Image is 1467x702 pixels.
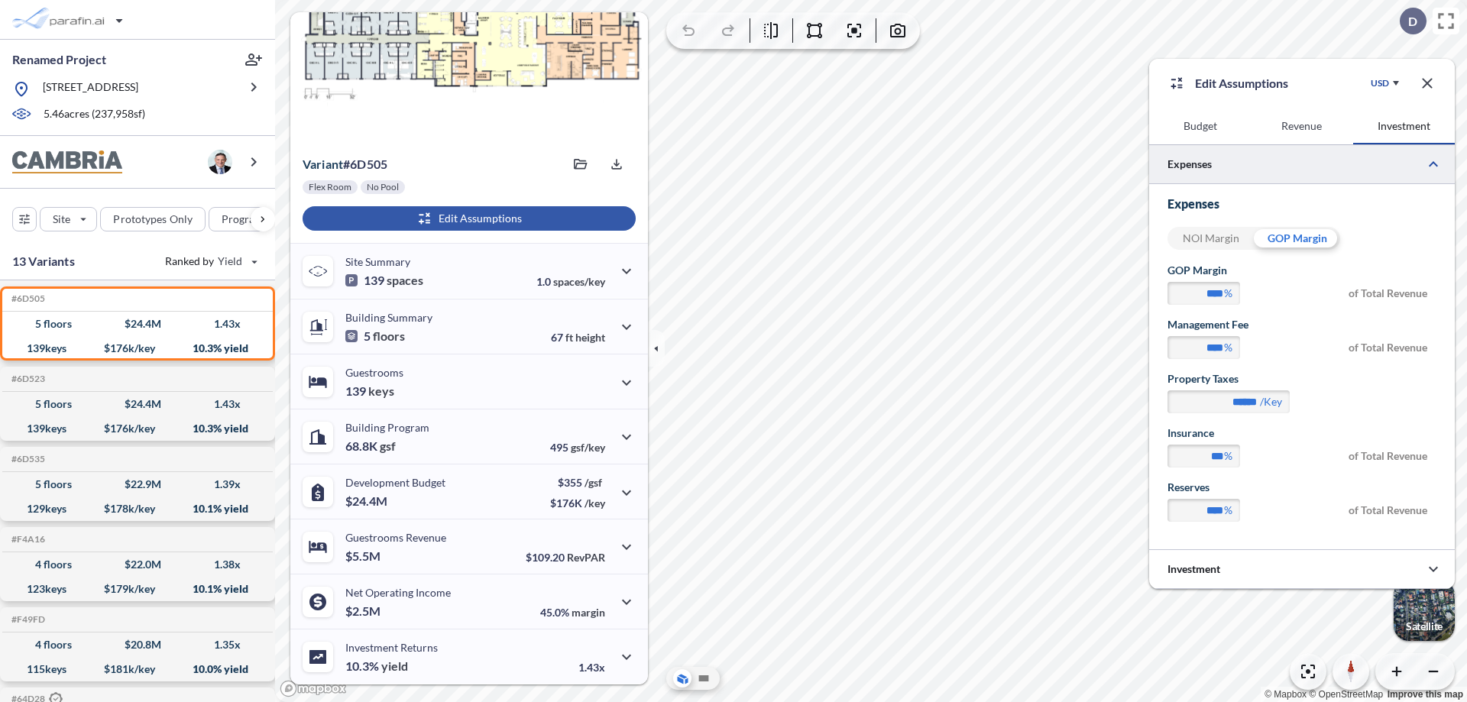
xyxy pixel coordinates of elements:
span: Variant [303,157,343,171]
h5: Click to copy the code [8,454,45,464]
p: 5.46 acres ( 237,958 sf) [44,106,145,123]
a: Improve this map [1388,689,1463,700]
span: /gsf [585,476,602,489]
p: 10.3% [345,658,408,674]
p: $2.5M [345,603,383,619]
button: Switcher ImageSatellite [1394,580,1455,641]
h5: Click to copy the code [8,374,45,384]
p: 139 [345,383,394,399]
p: $5.5M [345,548,383,564]
span: keys [368,383,394,399]
label: Management Fee [1167,317,1248,332]
p: Net Operating Income [345,586,451,599]
p: 495 [550,441,605,454]
p: Building Program [345,421,429,434]
button: Ranked by Yield [153,249,267,273]
p: $355 [550,476,605,489]
label: Property Taxes [1167,371,1239,387]
button: Investment [1353,108,1455,144]
button: Site Plan [695,669,713,687]
button: Aerial View [673,669,691,687]
span: ft [565,331,573,344]
img: user logo [208,150,232,174]
p: $109.20 [526,551,605,564]
span: of Total Revenue [1349,499,1436,533]
h3: Expenses [1167,196,1436,212]
p: $24.4M [345,493,390,509]
span: yield [381,658,408,674]
p: 1.43x [578,661,605,674]
label: /key [1260,394,1282,409]
span: spaces [387,273,423,288]
span: height [575,331,605,344]
label: % [1224,503,1232,518]
span: gsf [380,438,396,454]
p: 5 [345,328,405,344]
span: spaces/key [553,275,605,288]
a: Mapbox [1265,689,1307,700]
button: Prototypes Only [100,207,206,231]
button: Budget [1149,108,1251,144]
label: GOP Margin [1167,263,1227,278]
p: Edit Assumptions [1195,74,1288,92]
p: 45.0% [540,606,605,619]
div: NOI Margin [1167,227,1254,250]
label: Insurance [1167,425,1214,441]
a: Mapbox homepage [280,680,347,697]
img: BrandImage [12,150,122,174]
p: Guestrooms [345,366,403,379]
p: Investment Returns [345,641,438,654]
p: 68.8K [345,438,396,454]
h5: Click to copy the code [8,293,45,304]
span: floors [373,328,405,344]
p: Prototypes Only [113,212,193,227]
p: Building Summary [345,311,432,324]
p: D [1408,15,1417,28]
p: # 6d505 [303,157,387,172]
p: $176K [550,497,605,510]
span: /key [585,497,605,510]
span: Yield [218,254,243,269]
p: [STREET_ADDRESS] [43,79,138,99]
p: Guestrooms Revenue [345,531,446,544]
span: RevPAR [567,551,605,564]
button: Edit Assumptions [303,206,636,231]
span: margin [572,606,605,619]
button: Revenue [1251,108,1352,144]
p: Program [222,212,264,227]
p: Investment [1167,561,1220,577]
button: Program [209,207,291,231]
div: GOP Margin [1254,227,1340,250]
label: % [1224,286,1232,301]
p: Site [53,212,70,227]
label: Reserves [1167,480,1210,495]
span: of Total Revenue [1349,336,1436,370]
p: Flex Room [309,181,351,193]
p: Satellite [1406,620,1443,632]
p: Renamed Project [12,51,106,68]
span: of Total Revenue [1349,282,1436,316]
span: of Total Revenue [1349,445,1436,479]
p: 139 [345,273,423,288]
span: gsf/key [571,441,605,454]
p: Development Budget [345,476,445,489]
div: USD [1371,77,1389,89]
button: Site [40,207,97,231]
p: No Pool [367,181,399,193]
p: 67 [551,331,605,344]
label: % [1224,448,1232,464]
h5: Click to copy the code [8,534,45,545]
p: 13 Variants [12,252,75,270]
a: OpenStreetMap [1309,689,1383,700]
p: 1.0 [536,275,605,288]
img: Switcher Image [1394,580,1455,641]
h5: Click to copy the code [8,614,45,625]
p: Site Summary [345,255,410,268]
label: % [1224,340,1232,355]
